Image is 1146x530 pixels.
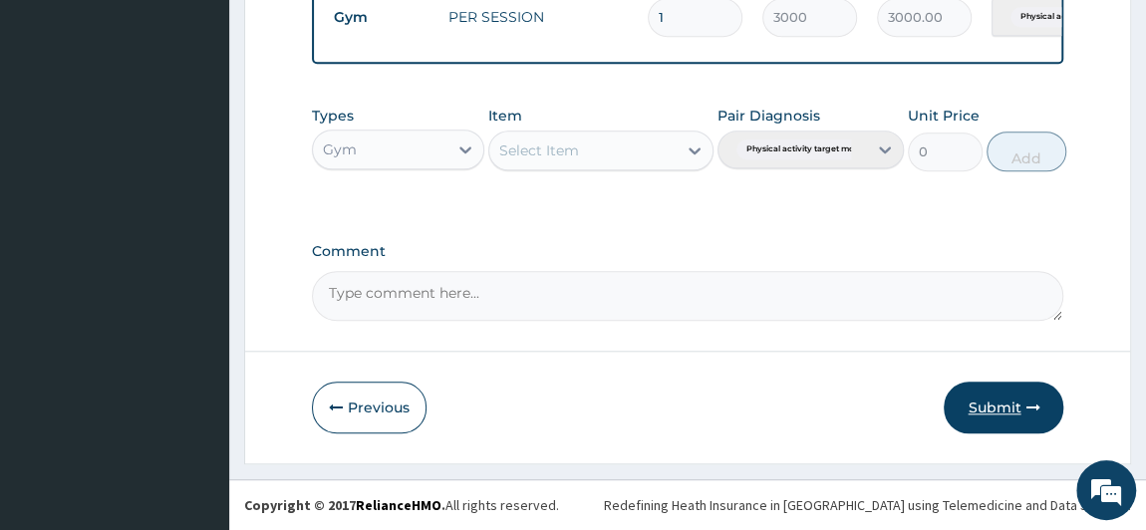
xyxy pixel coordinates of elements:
[37,100,81,149] img: d_794563401_company_1708531726252_794563401
[488,106,522,126] label: Item
[104,112,335,137] div: Chat with us now
[944,382,1063,433] button: Submit
[499,140,579,160] div: Select Item
[312,108,354,125] label: Types
[244,496,445,514] strong: Copyright © 2017 .
[987,132,1066,171] button: Add
[10,334,380,403] textarea: Type your message and hit 'Enter'
[717,106,820,126] label: Pair Diagnosis
[356,496,441,514] a: RelianceHMO
[116,145,275,347] span: We're online!
[312,243,1064,260] label: Comment
[229,479,1146,530] footer: All rights reserved.
[908,106,980,126] label: Unit Price
[604,495,1131,515] div: Redefining Heath Insurance in [GEOGRAPHIC_DATA] using Telemedicine and Data Science!
[327,10,375,58] div: Minimize live chat window
[323,139,357,159] div: Gym
[312,382,427,433] button: Previous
